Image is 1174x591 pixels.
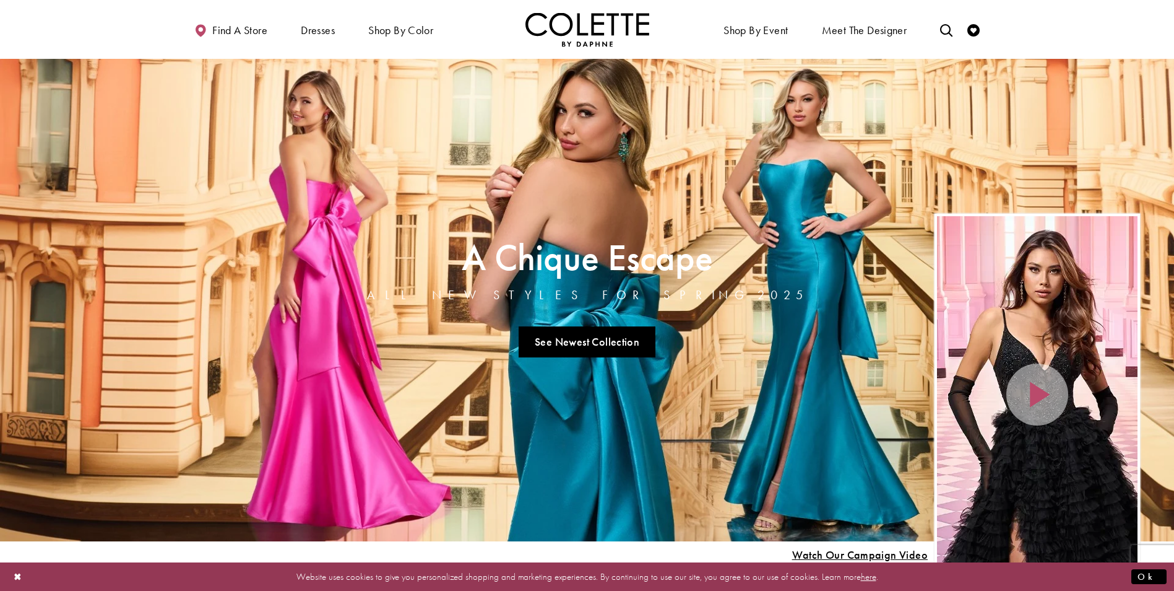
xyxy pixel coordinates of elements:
[525,12,649,46] a: Visit Home Page
[720,12,791,46] span: Shop By Event
[723,24,788,37] span: Shop By Event
[861,570,876,582] a: here
[792,549,928,561] span: Play Slide #15 Video
[89,568,1085,585] p: Website uses cookies to give you personalized shopping and marketing experiences. By continuing t...
[964,12,983,46] a: Check Wishlist
[819,12,910,46] a: Meet the designer
[525,12,649,46] img: Colette by Daphne
[301,24,335,37] span: Dresses
[519,326,656,357] a: See Newest Collection A Chique Escape All New Styles For Spring 2025
[368,24,433,37] span: Shop by color
[822,24,907,37] span: Meet the designer
[191,12,270,46] a: Find a store
[298,12,338,46] span: Dresses
[365,12,436,46] span: Shop by color
[363,322,811,362] ul: Slider Links
[937,12,956,46] a: Toggle search
[7,566,28,587] button: Close Dialog
[1131,569,1167,584] button: Submit Dialog
[212,24,267,37] span: Find a store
